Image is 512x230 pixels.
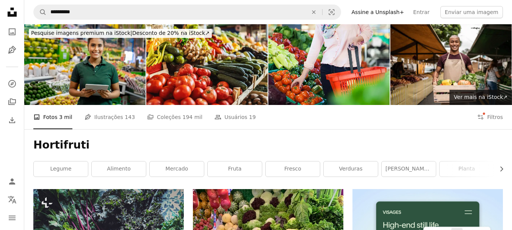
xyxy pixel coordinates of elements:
span: Ver mais na iStock ↗ [454,94,507,100]
button: Idioma [5,192,20,207]
button: Enviar uma imagem [440,6,503,18]
button: Pesquisa visual [323,5,341,19]
img: Retrato de um vendedor em um mercado de rua [390,24,512,105]
a: Histórico de downloads [5,113,20,128]
a: Entrar / Cadastrar-se [5,174,20,189]
a: Coleções [5,94,20,110]
img: Retail clerk using a digital tablet while working at a supermarket [24,24,146,105]
a: alimento [92,161,146,177]
a: planta [440,161,494,177]
button: Limpar [305,5,322,19]
a: legume [34,161,88,177]
a: Ilustrações [5,42,20,58]
a: Fotos [5,24,20,39]
a: fruta [208,161,262,177]
a: mercado [150,161,204,177]
h1: Hortifruti [33,138,503,152]
a: Ver mais na iStock↗ [449,90,512,105]
button: rolar lista para a direita [495,161,503,177]
span: Desconto de 20% na iStock ↗ [31,30,210,36]
img: Hortaliças em um mercado de agricultores. Selecionando legumes frescos no mercado, tudo é fresco ... [146,24,268,105]
form: Pesquise conteúdo visual em todo o site [33,5,341,20]
a: Usuários 19 [215,105,256,129]
a: verduras [324,161,378,177]
a: Coleções 194 mil [147,105,202,129]
a: fresco [266,161,320,177]
span: 194 mil [183,113,203,121]
a: Entrar [409,6,434,18]
span: 19 [249,113,256,121]
button: Menu [5,210,20,225]
a: Pesquise imagens premium na iStock|Desconto de 20% na iStock↗ [24,24,216,42]
a: [PERSON_NAME] de agricultores [382,161,436,177]
span: Pesquise imagens premium na iStock | [31,30,132,36]
a: Assine a Unsplash+ [347,6,409,18]
button: Filtros [477,105,503,129]
a: Explorar [5,76,20,91]
button: Pesquise na Unsplash [34,5,47,19]
span: 143 [125,113,135,121]
img: Mulher tirando tomate [268,24,390,105]
a: Ilustrações 143 [85,105,135,129]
